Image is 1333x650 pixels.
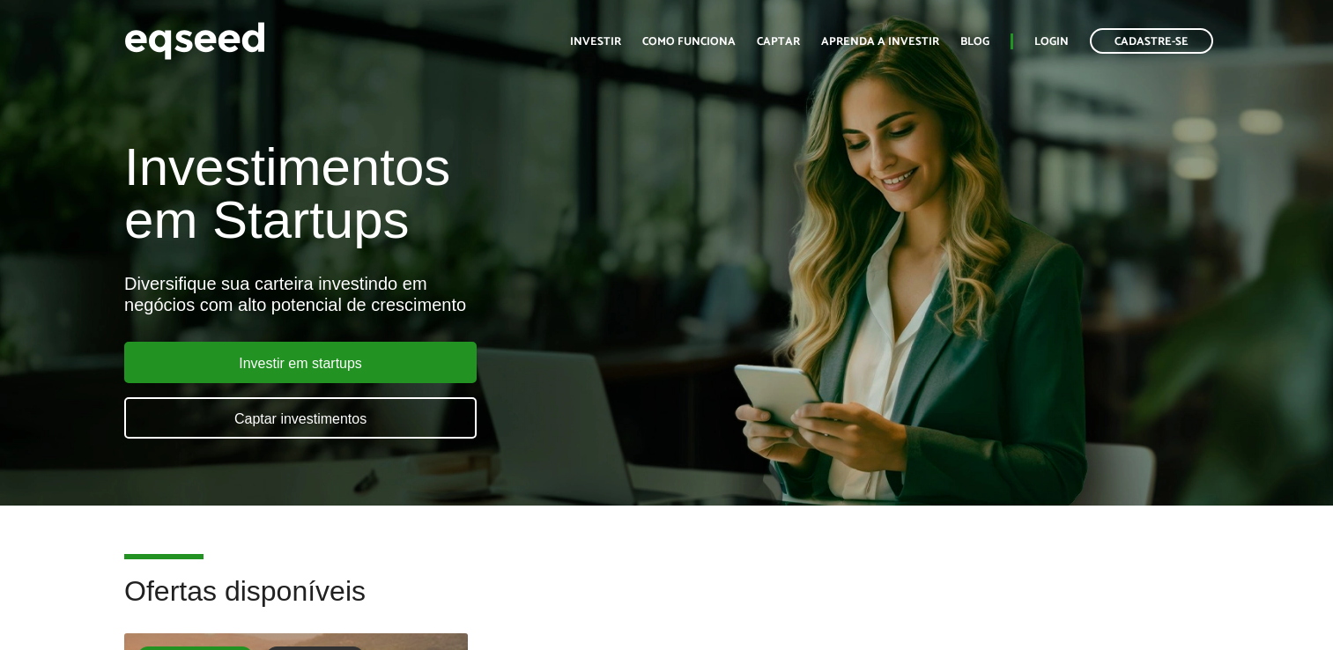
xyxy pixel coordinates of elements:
a: Login [1034,36,1069,48]
img: EqSeed [124,18,265,64]
a: Captar investimentos [124,397,477,439]
a: Investir [570,36,621,48]
a: Blog [960,36,989,48]
a: Cadastre-se [1090,28,1213,54]
a: Investir em startups [124,342,477,383]
a: Como funciona [642,36,736,48]
a: Aprenda a investir [821,36,939,48]
div: Diversifique sua carteira investindo em negócios com alto potencial de crescimento [124,273,765,315]
a: Captar [757,36,800,48]
h1: Investimentos em Startups [124,141,765,247]
h2: Ofertas disponíveis [124,576,1209,633]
